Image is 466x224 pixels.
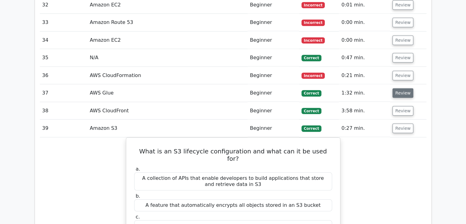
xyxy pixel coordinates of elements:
td: N/A [87,49,248,67]
td: Beginner [248,67,299,84]
td: 0:00 min. [339,32,390,49]
button: Review [392,18,413,27]
td: 0:47 min. [339,49,390,67]
span: Incorrect [301,20,325,26]
td: 3:58 min. [339,102,390,120]
button: Review [392,53,413,63]
td: Amazon Route 53 [87,14,248,31]
span: Correct [301,126,321,132]
span: Incorrect [301,37,325,44]
span: Correct [301,55,321,61]
td: Beginner [248,102,299,120]
span: Correct [301,108,321,114]
td: Beginner [248,14,299,31]
td: 39 [40,120,87,137]
td: Beginner [248,84,299,102]
span: a. [136,166,140,172]
td: 1:32 min. [339,84,390,102]
td: 34 [40,32,87,49]
td: 0:27 min. [339,120,390,137]
td: 33 [40,14,87,31]
td: Amazon EC2 [87,32,248,49]
div: A collection of APIs that enable developers to build applications that store and retrieve data in S3 [134,172,332,191]
td: AWS CloudFormation [87,67,248,84]
span: c. [136,214,140,220]
span: Incorrect [301,2,325,8]
button: Review [392,0,413,10]
span: Incorrect [301,73,325,79]
td: Beginner [248,49,299,67]
td: 0:00 min. [339,14,390,31]
button: Review [392,88,413,98]
h5: What is an S3 lifecycle configuration and what can it be used for? [134,148,333,162]
td: AWS CloudFront [87,102,248,120]
button: Review [392,36,413,45]
td: Amazon S3 [87,120,248,137]
td: 35 [40,49,87,67]
div: A feature that automatically encrypts all objects stored in an S3 bucket [134,199,332,211]
td: Beginner [248,120,299,137]
td: 0:21 min. [339,67,390,84]
button: Review [392,71,413,80]
span: Correct [301,90,321,96]
td: 37 [40,84,87,102]
td: AWS Glue [87,84,248,102]
td: Beginner [248,32,299,49]
td: 38 [40,102,87,120]
button: Review [392,106,413,116]
span: b. [136,193,140,199]
button: Review [392,124,413,133]
td: 36 [40,67,87,84]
